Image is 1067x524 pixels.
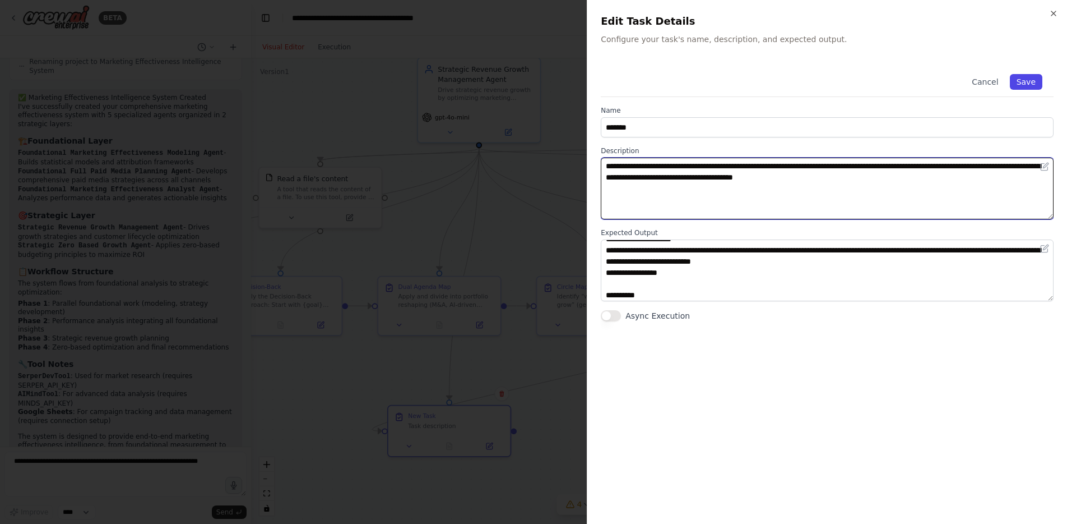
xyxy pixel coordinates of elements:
[601,228,1054,237] label: Expected Output
[601,106,1054,115] label: Name
[1038,242,1051,255] button: Open in editor
[625,310,690,321] label: Async Execution
[1038,160,1051,173] button: Open in editor
[601,34,1054,45] p: Configure your task's name, description, and expected output.
[601,146,1054,155] label: Description
[601,13,1054,29] h2: Edit Task Details
[965,74,1005,90] button: Cancel
[1010,74,1042,90] button: Save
